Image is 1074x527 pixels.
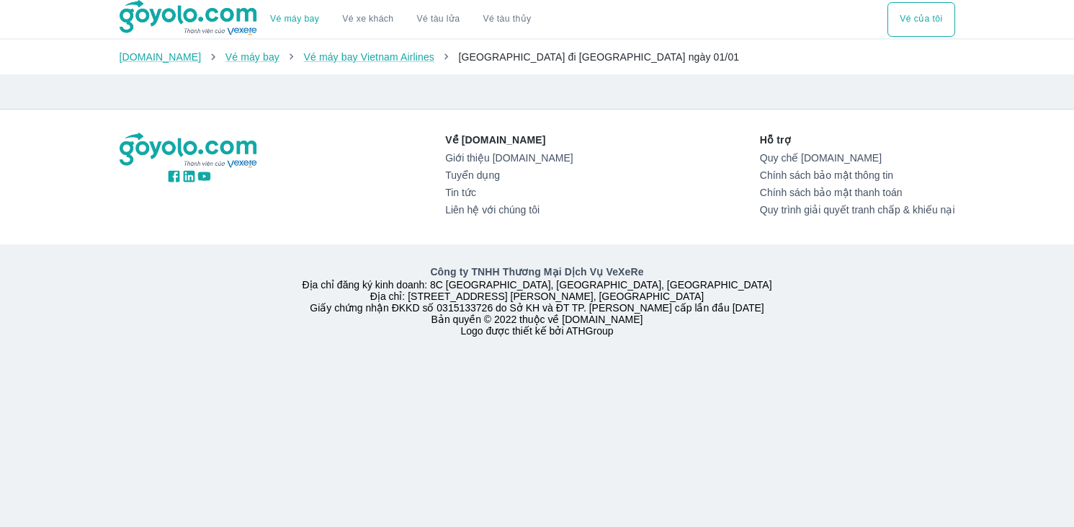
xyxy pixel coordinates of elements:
[760,204,955,216] a: Quy trình giải quyết tranh chấp & khiếu nại
[760,133,955,147] p: Hỗ trợ
[445,204,573,216] a: Liên hệ với chúng tôi
[445,152,573,164] a: Giới thiệu [DOMAIN_NAME]
[760,152,955,164] a: Quy chế [DOMAIN_NAME]
[122,265,952,279] p: Công ty TNHH Thương Mại Dịch Vụ VeXeRe
[342,14,393,25] a: Vé xe khách
[760,169,955,181] a: Chính sách bảo mật thông tin
[120,50,955,64] nav: breadcrumb
[270,14,319,25] a: Vé máy bay
[259,2,542,37] div: choose transportation mode
[120,51,202,63] a: [DOMAIN_NAME]
[111,265,964,337] div: Địa chỉ đăng ký kinh doanh: 8C [GEOGRAPHIC_DATA], [GEOGRAPHIC_DATA], [GEOGRAPHIC_DATA] Địa chỉ: [...
[445,133,573,147] p: Về [DOMAIN_NAME]
[887,2,954,37] div: choose transportation mode
[887,2,954,37] button: Vé của tôi
[471,2,542,37] button: Vé tàu thủy
[445,169,573,181] a: Tuyển dụng
[445,187,573,198] a: Tin tức
[406,2,472,37] a: Vé tàu lửa
[458,51,739,63] span: [GEOGRAPHIC_DATA] đi [GEOGRAPHIC_DATA] ngày 01/01
[225,51,279,63] a: Vé máy bay
[760,187,955,198] a: Chính sách bảo mật thanh toán
[303,51,434,63] a: Vé máy bay Vietnam Airlines
[120,133,259,169] img: logo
